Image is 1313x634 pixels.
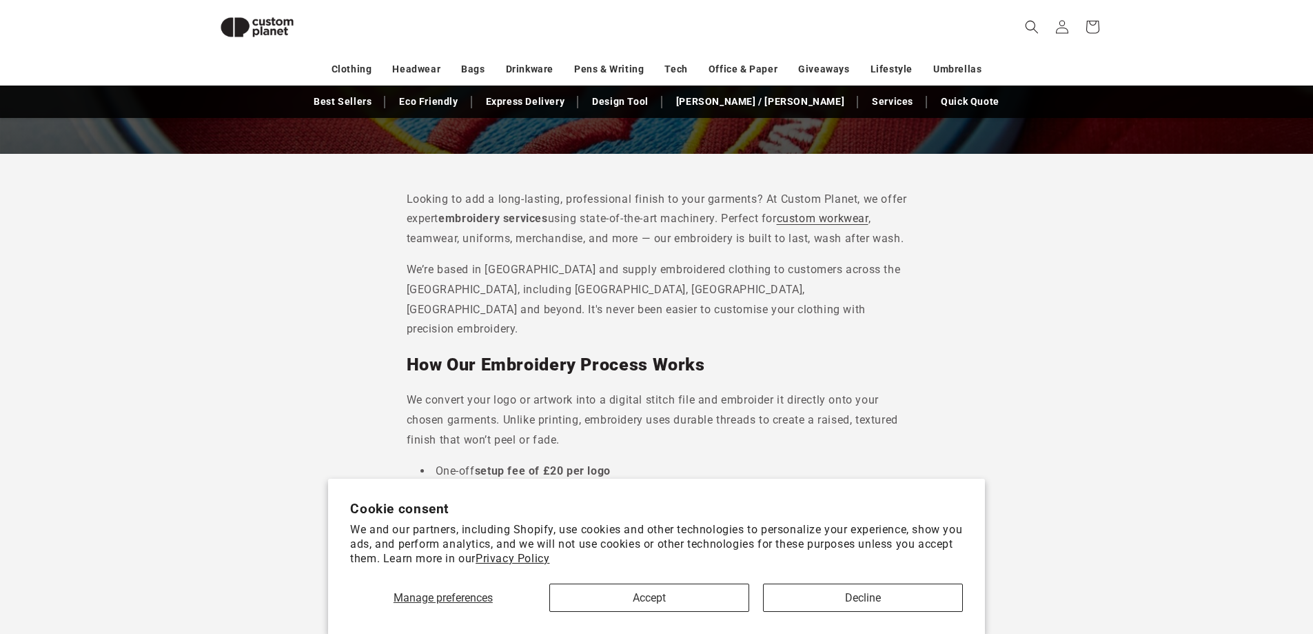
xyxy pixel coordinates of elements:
[307,90,378,114] a: Best Sellers
[763,584,963,612] button: Decline
[332,57,372,81] a: Clothing
[871,57,913,81] a: Lifestyle
[407,190,907,249] p: Looking to add a long-lasting, professional finish to your garments? At Custom Planet, we offer e...
[350,584,536,612] button: Manage preferences
[407,260,907,339] p: We’re based in [GEOGRAPHIC_DATA] and supply embroidered clothing to customers across the [GEOGRAP...
[392,90,465,114] a: Eco Friendly
[394,591,493,604] span: Manage preferences
[669,90,851,114] a: [PERSON_NAME] / [PERSON_NAME]
[476,552,549,565] a: Privacy Policy
[934,90,1006,114] a: Quick Quote
[1017,12,1047,42] summary: Search
[709,57,777,81] a: Office & Paper
[209,6,305,49] img: Custom Planet
[798,57,849,81] a: Giveaways
[549,584,749,612] button: Accept
[407,354,907,376] h2: How Our Embroidery Process Works
[350,523,963,566] p: We and our partners, including Shopify, use cookies and other technologies to personalize your ex...
[506,57,553,81] a: Drinkware
[350,501,963,517] h2: Cookie consent
[865,90,920,114] a: Services
[1244,568,1313,634] iframe: Chat Widget
[420,462,907,482] li: One-off
[664,57,687,81] a: Tech
[461,57,485,81] a: Bags
[479,90,572,114] a: Express Delivery
[574,57,644,81] a: Pens & Writing
[777,212,868,225] a: custom workwear
[933,57,981,81] a: Umbrellas
[475,464,611,477] strong: setup fee of £20 per logo
[392,57,440,81] a: Headwear
[407,390,907,450] p: We convert your logo or artwork into a digital stitch file and embroider it directly onto your ch...
[438,212,547,225] strong: embroidery services
[585,90,655,114] a: Design Tool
